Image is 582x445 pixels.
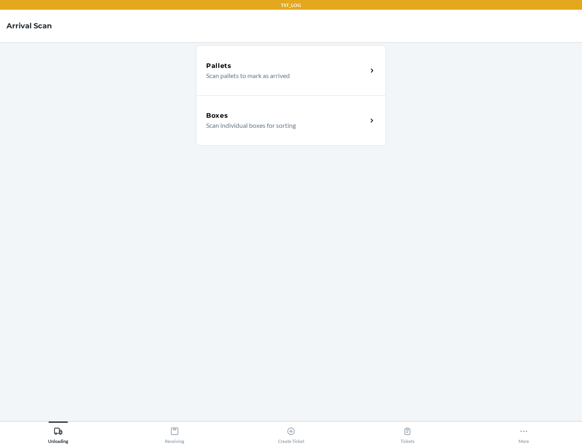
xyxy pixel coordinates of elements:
button: Tickets [349,422,466,444]
div: Receiving [165,424,184,444]
a: PalletsScan pallets to mark as arrived [196,45,386,95]
div: Tickets [401,424,415,444]
p: Scan individual boxes for sorting [206,121,361,130]
div: Create Ticket [278,424,304,444]
h5: Boxes [206,111,228,121]
button: More [466,422,582,444]
div: More [519,424,529,444]
button: Create Ticket [233,422,349,444]
h5: Pallets [206,61,232,71]
div: Unloading [48,424,68,444]
a: BoxesScan individual boxes for sorting [196,95,386,146]
p: Scan pallets to mark as arrived [206,71,361,81]
h4: Arrival Scan [6,21,52,31]
p: TST_LOG [281,2,301,9]
button: Receiving [116,422,233,444]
